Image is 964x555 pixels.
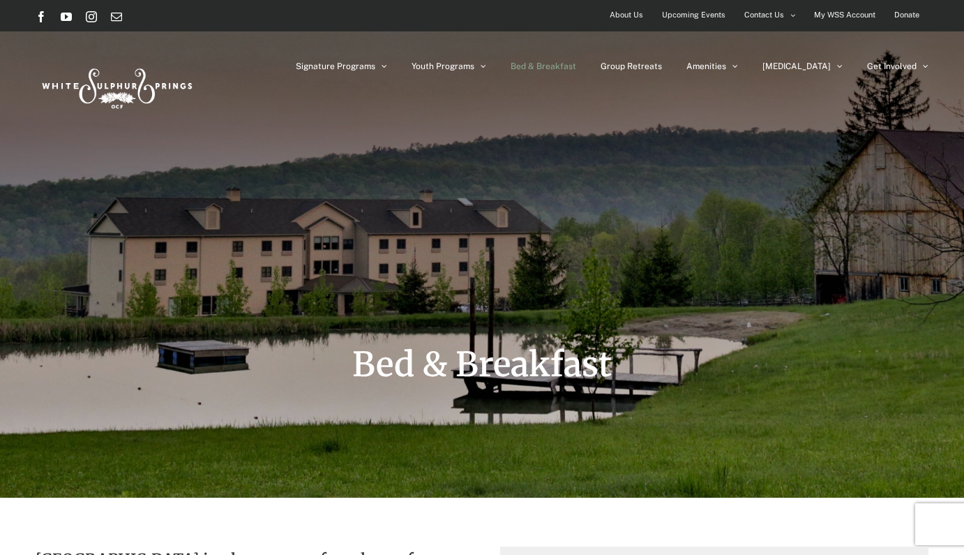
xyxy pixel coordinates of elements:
span: Amenities [686,62,726,71]
a: Bed & Breakfast [511,31,576,101]
a: Facebook [36,11,47,22]
a: Amenities [686,31,738,101]
span: Get Involved [867,62,917,71]
span: [MEDICAL_DATA] [762,62,831,71]
a: Group Retreats [601,31,662,101]
a: Signature Programs [296,31,387,101]
span: Bed & Breakfast [511,62,576,71]
a: Get Involved [867,31,928,101]
img: White Sulphur Springs Logo [36,53,196,119]
a: YouTube [61,11,72,22]
a: [MEDICAL_DATA] [762,31,843,101]
a: Youth Programs [412,31,486,101]
a: Instagram [86,11,97,22]
span: My WSS Account [814,5,875,25]
span: Group Retreats [601,62,662,71]
span: Signature Programs [296,62,375,71]
span: Donate [894,5,919,25]
span: Contact Us [744,5,784,25]
span: Youth Programs [412,62,474,71]
span: Bed & Breakfast [352,343,612,385]
a: Email [111,11,122,22]
span: Upcoming Events [662,5,725,25]
span: About Us [610,5,643,25]
nav: Main Menu [296,31,928,101]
